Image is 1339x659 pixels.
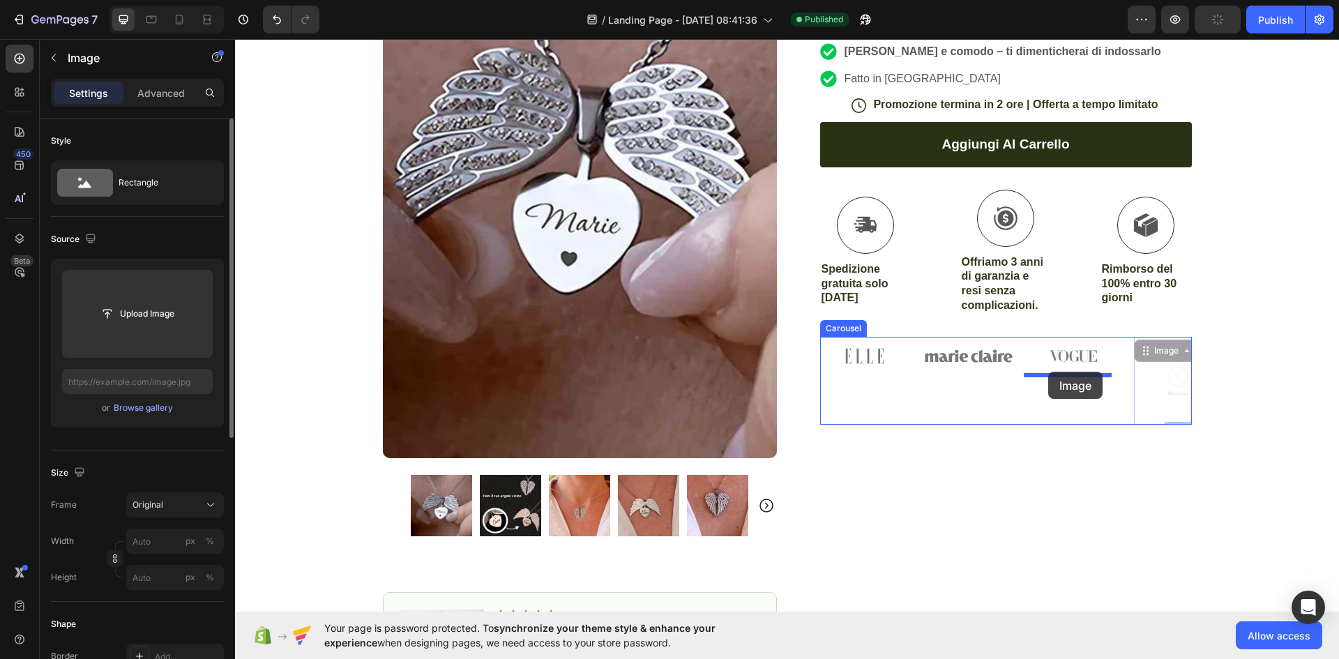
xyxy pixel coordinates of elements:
[62,369,213,394] input: https://example.com/image.jpg
[6,6,104,33] button: 7
[1248,628,1310,643] span: Allow access
[69,86,108,100] p: Settings
[102,400,110,416] span: or
[68,50,186,66] p: Image
[13,149,33,160] div: 450
[186,571,195,584] div: px
[182,569,199,586] button: %
[51,535,74,547] label: Width
[206,571,214,584] div: %
[202,533,218,550] button: px
[10,255,33,266] div: Beta
[51,618,76,630] div: Shape
[119,167,204,199] div: Rectangle
[137,86,185,100] p: Advanced
[114,402,173,414] div: Browse gallery
[126,492,224,517] button: Original
[324,621,770,650] span: Your page is password protected. To when designing pages, we need access to your store password.
[1292,591,1325,624] div: Open Intercom Messenger
[263,6,319,33] div: Undo/Redo
[126,565,224,590] input: px%
[1236,621,1322,649] button: Allow access
[91,11,98,28] p: 7
[126,529,224,554] input: px%
[186,535,195,547] div: px
[206,535,214,547] div: %
[51,464,88,483] div: Size
[51,499,77,511] label: Frame
[51,571,77,584] label: Height
[51,135,71,147] div: Style
[1246,6,1305,33] button: Publish
[89,301,186,326] button: Upload Image
[202,569,218,586] button: px
[805,13,843,26] span: Published
[113,401,174,415] button: Browse gallery
[133,499,163,511] span: Original
[602,13,605,27] span: /
[182,533,199,550] button: %
[608,13,757,27] span: Landing Page - [DATE] 08:41:36
[324,622,716,649] span: synchronize your theme style & enhance your experience
[1258,13,1293,27] div: Publish
[51,230,99,249] div: Source
[235,39,1339,612] iframe: Design area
